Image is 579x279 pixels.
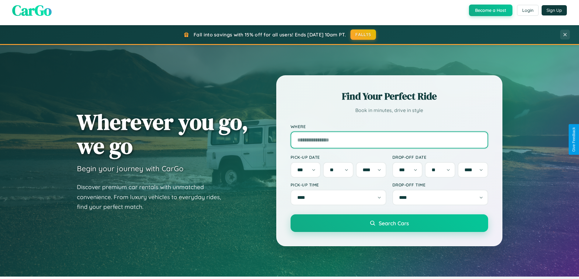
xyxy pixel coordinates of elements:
button: FALL15 [350,29,376,40]
h2: Find Your Perfect Ride [291,90,488,103]
h3: Begin your journey with CarGo [77,164,184,173]
h1: Wherever you go, we go [77,110,248,158]
div: Give Feedback [572,127,576,152]
label: Drop-off Date [392,155,488,160]
p: Book in minutes, drive in style [291,106,488,115]
label: Where [291,124,488,129]
label: Pick-up Date [291,155,386,160]
button: Login [517,5,539,16]
span: CarGo [12,0,52,20]
p: Discover premium car rentals with unmatched convenience. From luxury vehicles to everyday rides, ... [77,182,229,212]
span: Fall into savings with 15% off for all users! Ends [DATE] 10am PT. [194,32,346,38]
label: Drop-off Time [392,182,488,187]
button: Sign Up [542,5,567,15]
span: Search Cars [379,220,409,226]
button: Become a Host [469,5,512,16]
button: Search Cars [291,214,488,232]
label: Pick-up Time [291,182,386,187]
